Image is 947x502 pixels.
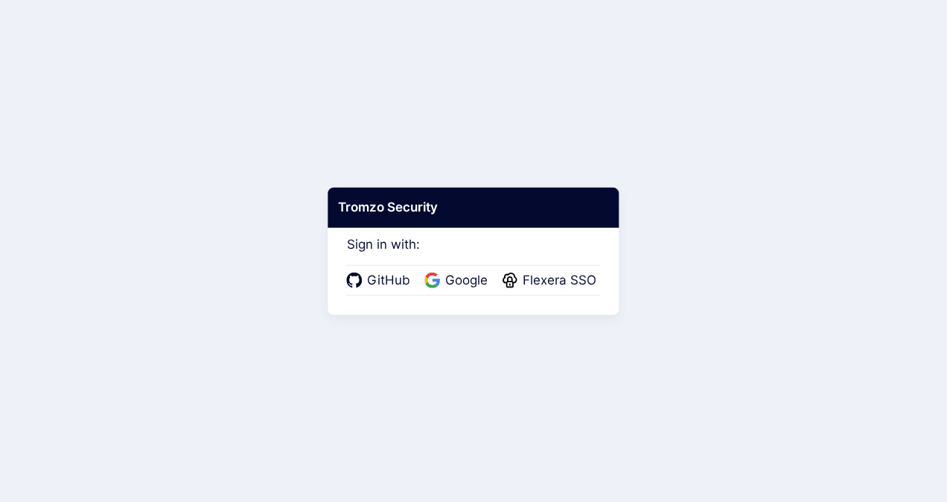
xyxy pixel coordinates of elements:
[347,271,415,290] a: GitHub
[363,271,415,290] span: GitHub
[441,271,492,290] span: Google
[503,271,601,290] a: Flexera SSO
[425,271,492,290] a: Google
[518,271,601,290] span: Flexera SSO
[347,217,601,296] div: Sign in with:
[328,188,619,228] div: Tromzo Security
